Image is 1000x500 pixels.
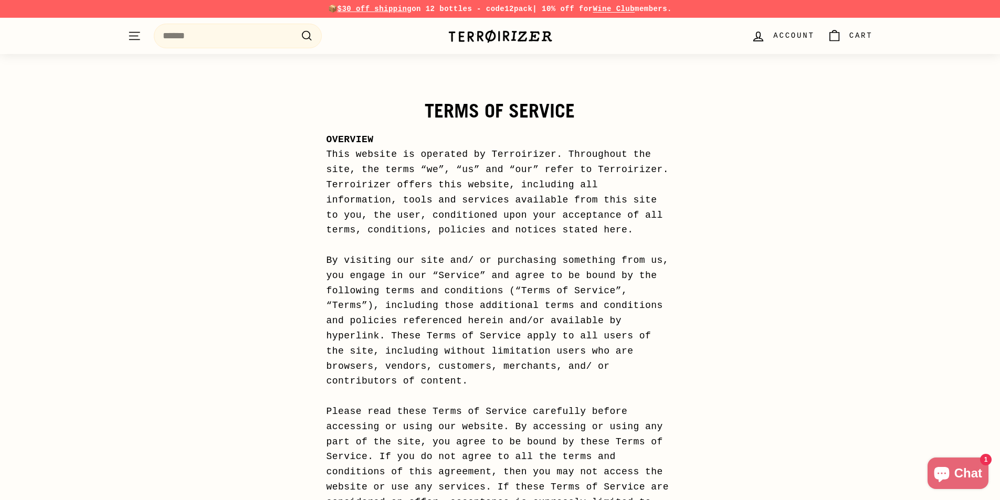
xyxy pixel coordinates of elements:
[821,20,879,51] a: Cart
[849,30,873,41] span: Cart
[326,134,373,145] strong: OVERVIEW
[593,5,635,13] a: Wine Club
[326,101,673,122] h1: Terms of service
[338,5,412,13] span: $30 off shipping
[504,5,532,13] strong: 12pack
[128,3,873,15] p: 📦 on 12 bottles - code | 10% off for members.
[773,30,814,41] span: Account
[745,20,820,51] a: Account
[924,458,992,492] inbox-online-store-chat: Shopify online store chat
